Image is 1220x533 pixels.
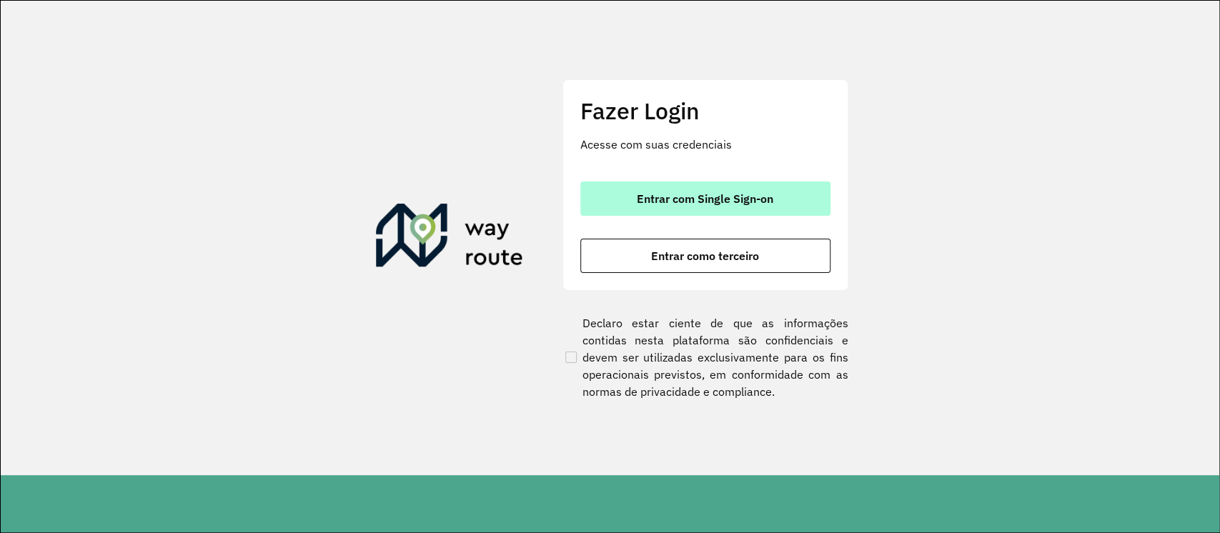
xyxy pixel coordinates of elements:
[637,193,773,204] span: Entrar com Single Sign-on
[562,314,848,400] label: Declaro estar ciente de que as informações contidas nesta plataforma são confidenciais e devem se...
[580,136,830,153] p: Acesse com suas credenciais
[580,181,830,216] button: button
[651,250,759,261] span: Entrar como terceiro
[376,204,523,272] img: Roteirizador AmbevTech
[580,97,830,124] h2: Fazer Login
[580,239,830,273] button: button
